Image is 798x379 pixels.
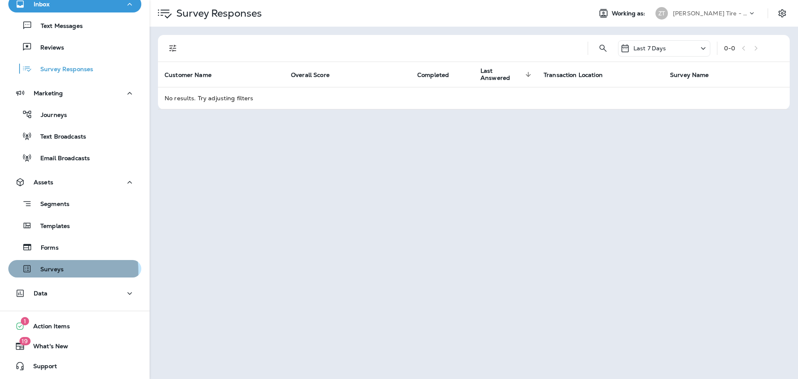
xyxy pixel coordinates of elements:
[21,317,29,325] span: 1
[595,40,611,57] button: Search Survey Responses
[32,155,90,163] p: Email Broadcasts
[8,318,141,334] button: 1Action Items
[544,71,613,79] span: Transaction Location
[32,244,59,252] p: Forms
[8,260,141,277] button: Surveys
[544,72,603,79] span: Transaction Location
[633,45,666,52] p: Last 7 Days
[32,111,67,119] p: Journeys
[8,60,141,77] button: Survey Responses
[291,72,330,79] span: Overall Score
[173,7,262,20] p: Survey Responses
[8,149,141,166] button: Email Broadcasts
[8,127,141,145] button: Text Broadcasts
[670,72,709,79] span: Survey Name
[8,85,141,102] button: Marketing
[8,174,141,191] button: Assets
[480,67,534,82] span: Last Answered
[34,179,53,186] p: Assets
[32,201,69,209] p: Segments
[417,71,460,79] span: Completed
[8,38,141,56] button: Reviews
[8,17,141,34] button: Text Messages
[8,358,141,374] button: Support
[291,71,340,79] span: Overall Score
[32,266,64,274] p: Surveys
[25,323,70,333] span: Action Items
[8,217,141,234] button: Templates
[655,7,668,20] div: ZT
[673,10,748,17] p: [PERSON_NAME] Tire - [GEOGRAPHIC_DATA]
[724,45,735,52] div: 0 - 0
[34,290,48,297] p: Data
[25,363,57,373] span: Support
[165,72,212,79] span: Customer Name
[670,71,720,79] span: Survey Name
[8,238,141,256] button: Forms
[32,66,93,74] p: Survey Responses
[8,195,141,213] button: Segments
[32,223,70,230] p: Templates
[165,71,222,79] span: Customer Name
[775,6,790,21] button: Settings
[165,40,181,57] button: Filters
[25,343,68,353] span: What's New
[32,44,64,52] p: Reviews
[8,285,141,302] button: Data
[32,22,83,30] p: Text Messages
[8,338,141,354] button: 19What's New
[32,133,86,141] p: Text Broadcasts
[34,90,63,97] p: Marketing
[34,1,49,7] p: Inbox
[19,337,30,345] span: 19
[480,67,523,82] span: Last Answered
[8,106,141,123] button: Journeys
[417,72,449,79] span: Completed
[158,87,790,109] td: No results. Try adjusting filters
[612,10,647,17] span: Working as:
